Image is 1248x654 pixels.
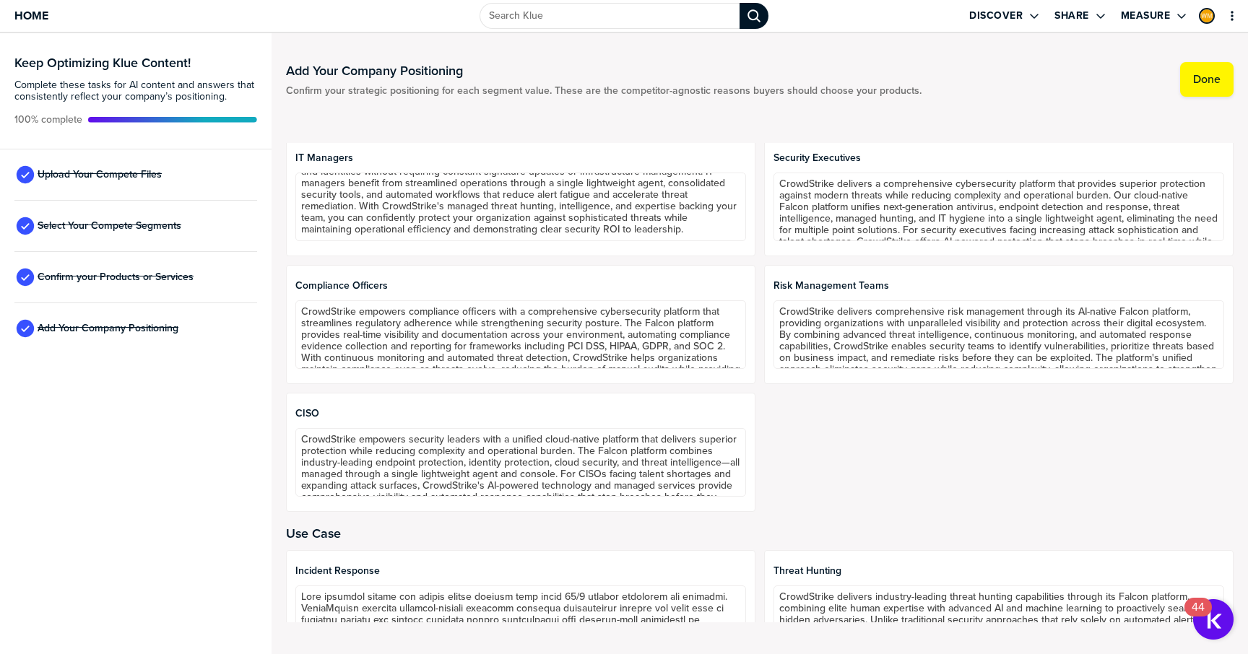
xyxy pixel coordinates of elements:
[295,428,746,497] textarea: CrowdStrike empowers security leaders with a unified cloud-native platform that delivers superior...
[286,85,922,97] span: Confirm your strategic positioning for each segment value. These are the competitor-agnostic reas...
[740,3,768,29] div: Search Klue
[1180,62,1234,97] button: Done
[14,79,257,103] span: Complete these tasks for AI content and answers that consistently reflect your company’s position...
[1192,607,1205,626] div: 44
[38,271,194,283] span: Confirm your Products or Services
[773,565,1224,577] span: Threat Hunting
[38,220,181,232] span: Select Your Compete Segments
[1200,9,1213,22] img: f31863765b673dc5ab5d94bcddc1fa8b-sml.png
[295,408,746,419] span: CISO
[773,585,1224,654] textarea: CrowdStrike delivers industry-leading threat hunting capabilities through its Falcon platform, co...
[295,565,746,577] span: Incident Response
[295,585,746,654] textarea: Lore ipsumdol sitame con adipis elitse doeiusm temp incid 65/9 utlabor etdolorem ali enimadmi. Ve...
[14,114,82,126] span: Active
[773,152,1224,164] span: Security Executives
[480,3,740,29] input: Search Klue
[1197,6,1216,25] a: Edit Profile
[295,300,746,369] textarea: CrowdStrike empowers compliance officers with a comprehensive cybersecurity platform that streaml...
[14,56,257,69] h3: Keep Optimizing Klue Content!
[969,9,1023,22] label: Discover
[773,280,1224,292] span: Risk Management Teams
[38,169,162,180] span: Upload Your Compete Files
[286,526,1234,541] h2: Use Case
[295,152,746,164] span: IT Managers
[295,173,746,241] textarea: CrowdStrike empowers IT managers with a comprehensive, cloud-native security platform that elimin...
[38,323,178,334] span: Add Your Company Positioning
[1193,599,1234,640] button: Open Resource Center, 44 new notifications
[1193,72,1221,87] label: Done
[14,9,48,22] span: Home
[286,62,922,79] h1: Add Your Company Positioning
[1199,8,1215,24] div: Will Mishra
[1121,9,1171,22] label: Measure
[773,173,1224,241] textarea: CrowdStrike delivers a comprehensive cybersecurity platform that provides superior protection aga...
[773,300,1224,369] textarea: CrowdStrike delivers comprehensive risk management through its AI-native Falcon platform, providi...
[295,280,746,292] span: Compliance Officers
[1054,9,1089,22] label: Share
